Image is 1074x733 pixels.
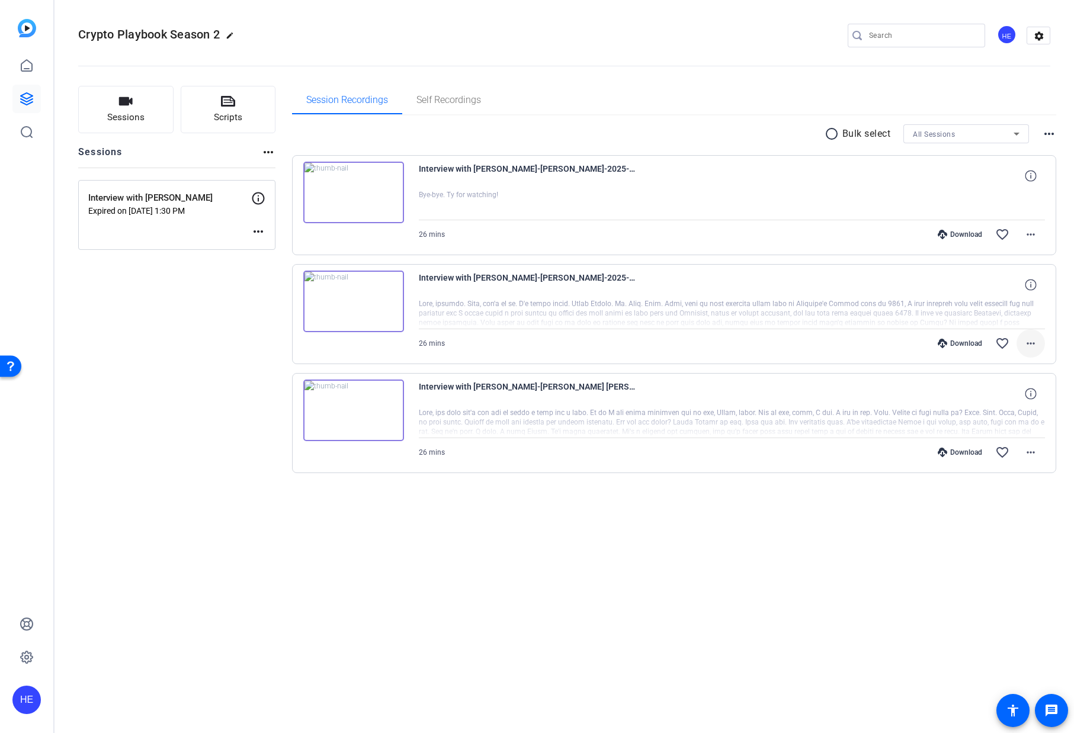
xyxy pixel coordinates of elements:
[842,127,891,141] p: Bulk select
[12,686,41,714] div: HE
[997,25,1018,46] ngx-avatar: Hélène Estèves
[869,28,976,43] input: Search
[214,111,242,124] span: Scripts
[303,162,404,223] img: thumb-nail
[1044,703,1059,718] mat-icon: message
[995,227,1009,242] mat-icon: favorite_border
[825,127,842,141] mat-icon: radio_button_unchecked
[261,145,275,159] mat-icon: more_horiz
[78,145,123,168] h2: Sessions
[1024,336,1038,351] mat-icon: more_horiz
[419,230,445,239] span: 26 mins
[419,339,445,348] span: 26 mins
[419,448,445,456] span: 26 mins
[306,95,388,105] span: Session Recordings
[932,448,988,457] div: Download
[78,86,174,133] button: Sessions
[416,95,481,105] span: Self Recordings
[419,162,638,190] span: Interview with [PERSON_NAME]-[PERSON_NAME]-2025-09-22-12-31-35-815-2
[88,191,251,205] p: Interview with [PERSON_NAME]
[995,336,1009,351] mat-icon: favorite_border
[913,130,955,139] span: All Sessions
[419,271,638,299] span: Interview with [PERSON_NAME]-[PERSON_NAME]-2025-09-22-12-31-35-815-1
[18,19,36,37] img: blue-gradient.svg
[932,230,988,239] div: Download
[997,25,1017,44] div: HE
[419,380,638,408] span: Interview with [PERSON_NAME]-[PERSON_NAME] [PERSON_NAME]-2025-09-22-12-31-35-815-0
[932,339,988,348] div: Download
[303,380,404,441] img: thumb-nail
[78,27,220,41] span: Crypto Playbook Season 2
[226,31,240,46] mat-icon: edit
[181,86,276,133] button: Scripts
[995,445,1009,459] mat-icon: favorite_border
[1042,127,1056,141] mat-icon: more_horiz
[1006,703,1020,718] mat-icon: accessibility
[1027,27,1051,45] mat-icon: settings
[1024,227,1038,242] mat-icon: more_horiz
[107,111,145,124] span: Sessions
[251,224,265,239] mat-icon: more_horiz
[303,271,404,332] img: thumb-nail
[1024,445,1038,459] mat-icon: more_horiz
[88,206,251,216] p: Expired on [DATE] 1:30 PM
